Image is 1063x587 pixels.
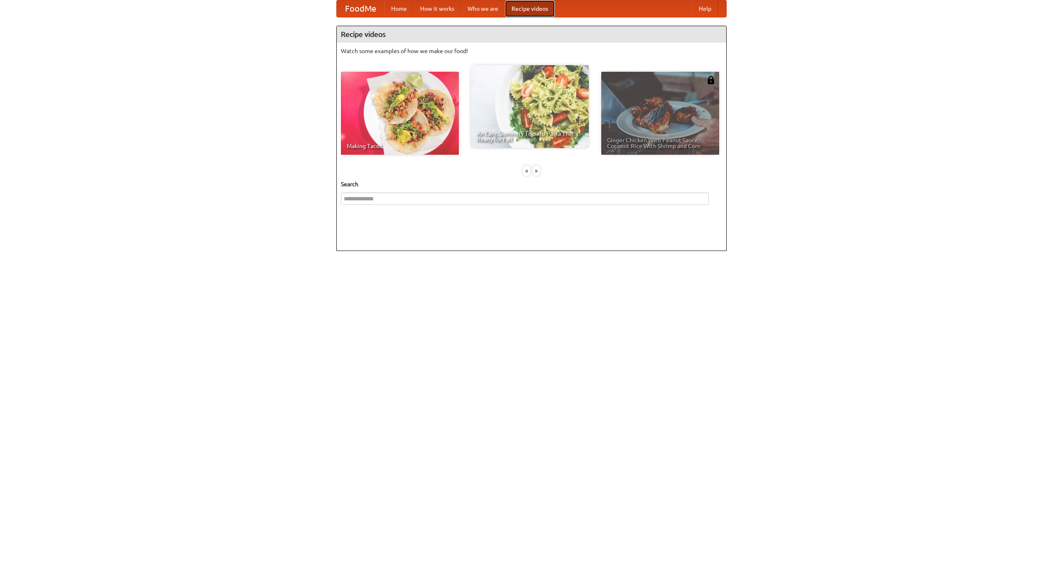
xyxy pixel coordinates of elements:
a: Recipe videos [505,0,555,17]
span: An Easy, Summery Tomato Pasta That's Ready for Fall [477,131,583,142]
a: Making Tacos [341,72,459,155]
a: FoodMe [337,0,385,17]
a: An Easy, Summery Tomato Pasta That's Ready for Fall [471,65,589,148]
h5: Search [341,180,722,188]
a: Home [385,0,414,17]
a: How it works [414,0,461,17]
a: Who we are [461,0,505,17]
div: « [523,166,530,176]
h4: Recipe videos [337,26,726,43]
div: » [533,166,540,176]
p: Watch some examples of how we make our food! [341,47,722,55]
img: 483408.png [707,76,715,84]
span: Making Tacos [347,143,453,149]
a: Help [692,0,718,17]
